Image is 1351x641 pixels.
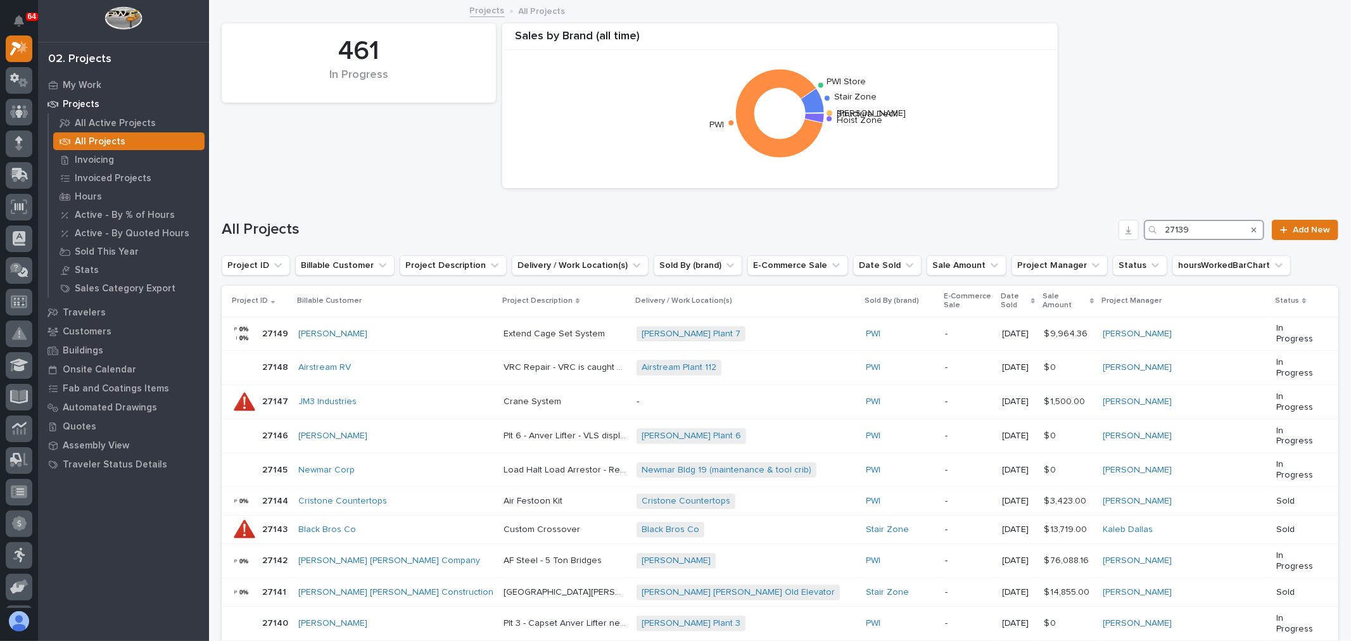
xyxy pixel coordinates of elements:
p: [DATE] [1003,465,1034,476]
p: Customers [63,326,111,338]
p: Automated Drawings [63,402,157,414]
p: In Progress [1276,357,1318,379]
a: All Active Projects [49,114,209,132]
p: Sold [1276,496,1318,507]
p: $ 0 [1044,360,1058,373]
p: Project Manager [1101,294,1162,308]
img: Workspace Logo [105,6,142,30]
button: Sold By (brand) [654,255,742,276]
p: $ 14,855.00 [1044,585,1092,598]
p: $ 13,719.00 [1044,522,1089,535]
p: Projects [63,99,99,110]
tr: 2714727147 JM3 Industries Crane SystemCrane System -PWI -[DATE]$ 1,500.00$ 1,500.00 [PERSON_NAME]... [222,385,1338,419]
p: Status [1275,294,1299,308]
p: [DATE] [1003,496,1034,507]
a: Traveler Status Details [38,455,209,474]
p: Project Description [502,294,573,308]
p: Travelers [63,307,106,319]
a: Buildings [38,341,209,360]
p: Delivery / Work Location(s) [635,294,732,308]
a: [PERSON_NAME] [1103,618,1172,629]
p: $ 1,500.00 [1044,394,1088,407]
a: Fab and Coatings Items [38,379,209,398]
p: All Active Projects [75,118,156,129]
text: Stair Zone [834,92,877,101]
p: $ 0 [1044,616,1058,629]
p: In Progress [1276,550,1318,572]
a: Projects [470,3,505,17]
a: Projects [38,94,209,113]
a: Add New [1272,220,1338,240]
div: 461 [243,35,474,67]
a: [PERSON_NAME] [1103,465,1172,476]
tr: 2714427144 Cristone Countertops Air Festoon KitAir Festoon Kit Cristone Countertops PWI -[DATE]$ ... [222,487,1338,516]
p: Air Festoon Kit [504,493,565,507]
tr: 2714027140 [PERSON_NAME] Plt 3 - Capset Anver Lifter needs RepairPlt 3 - Capset Anver Lifter need... [222,607,1338,641]
p: In Progress [1276,459,1318,481]
button: Billable Customer [295,255,395,276]
p: 64 [28,12,36,21]
a: PWI [866,362,880,373]
div: In Progress [243,68,474,95]
button: users-avatar [6,608,32,635]
a: PWI [866,618,880,629]
a: Cristone Countertops [298,496,387,507]
p: Hours [75,191,102,203]
div: 02. Projects [48,53,111,67]
tr: 2714827148 Airstream RV VRC Repair - VRC is caught on the mezzVRC Repair - VRC is caught on the m... [222,351,1338,385]
a: [PERSON_NAME] [1103,431,1172,441]
p: $ 3,423.00 [1044,493,1089,507]
p: Traveler Status Details [63,459,167,471]
a: [PERSON_NAME] [1103,496,1172,507]
a: Black Bros Co [298,524,356,535]
a: Sold This Year [49,243,209,260]
p: Date Sold [1001,289,1028,313]
tr: 2714927149 [PERSON_NAME] Extend Cage Set SystemExtend Cage Set System [PERSON_NAME] Plant 7 PWI -... [222,317,1338,351]
a: Active - By % of Hours [49,206,209,224]
p: In Progress [1276,613,1318,635]
p: - [945,397,992,407]
a: Travelers [38,303,209,322]
a: Quotes [38,417,209,436]
a: [PERSON_NAME] Plant 7 [642,329,740,340]
a: Airstream Plant 112 [642,362,716,373]
button: Delivery / Work Location(s) [512,255,649,276]
a: Onsite Calendar [38,360,209,379]
a: [PERSON_NAME] [1103,329,1172,340]
p: Plt 3 - Capset Anver Lifter needs Repair [504,616,629,629]
p: All Projects [519,3,566,17]
p: [DATE] [1003,587,1034,598]
p: Active - By Quoted Hours [75,228,189,239]
a: PWI [866,431,880,441]
p: [DATE] [1003,431,1034,441]
a: Stair Zone [866,587,909,598]
p: Project ID [232,294,268,308]
a: [PERSON_NAME] Plant 6 [642,431,741,441]
a: [PERSON_NAME] [298,329,367,340]
button: hoursWorkedBarChart [1172,255,1291,276]
a: PWI [866,329,880,340]
p: Custom Crossover [504,522,583,535]
a: [PERSON_NAME] [1103,587,1172,598]
tr: 2714127141 [PERSON_NAME] [PERSON_NAME] Construction [GEOGRAPHIC_DATA][PERSON_NAME][GEOGRAPHIC_DAT... [222,578,1338,607]
p: 27148 [262,360,291,373]
p: My Work [63,80,101,91]
p: Assembly View [63,440,129,452]
a: Customers [38,322,209,341]
p: Invoicing [75,155,114,166]
a: Hours [49,187,209,205]
button: Project Manager [1012,255,1108,276]
a: Automated Drawings [38,398,209,417]
button: Project ID [222,255,290,276]
p: - [637,397,856,407]
p: Onsite Calendar [63,364,136,376]
p: [DATE] [1003,329,1034,340]
a: Invoicing [49,151,209,168]
text: Hoist Zone [837,116,882,125]
p: Plt 6 - Anver Lifter - VLS display is not working [504,428,629,441]
a: Invoiced Projects [49,169,209,187]
p: [DATE] [1003,362,1034,373]
div: Sales by Brand (all time) [502,30,1058,51]
p: Extend Cage Set System [504,326,607,340]
a: PWI [866,496,880,507]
